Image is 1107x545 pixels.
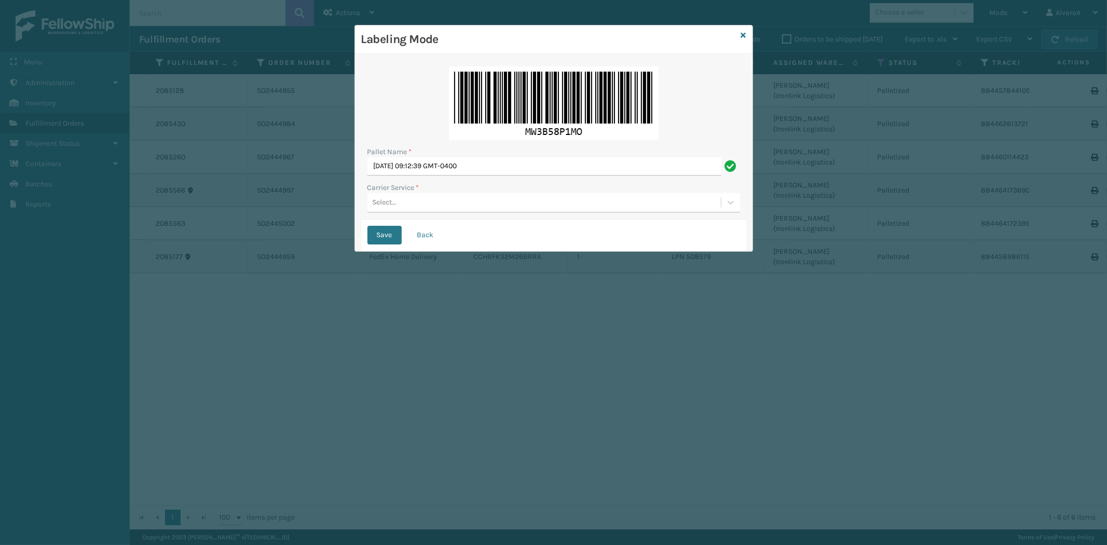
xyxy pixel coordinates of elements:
h3: Labeling Mode [361,32,737,47]
button: Save [367,226,402,244]
img: Rn1CggAAAAZJREFUAwCWK56QBZxIxwAAAABJRU5ErkJggg== [449,66,659,140]
label: Carrier Service [367,182,419,193]
button: Back [408,226,443,244]
div: Select... [373,197,397,208]
label: Pallet Name [367,146,412,157]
